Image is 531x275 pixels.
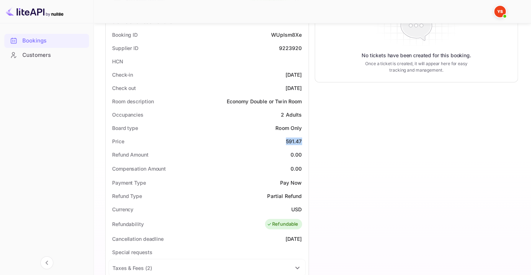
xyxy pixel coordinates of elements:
[281,112,302,118] ya-tr-span: 2 Adults
[112,18,173,24] ya-tr-span: Status and reservations
[271,32,302,38] ya-tr-span: WUpIsm8Xe
[112,85,136,91] ya-tr-span: Check out
[112,72,133,78] ya-tr-span: Check-in
[112,193,142,199] ya-tr-span: Refund Type
[150,265,152,271] ya-tr-span: )
[4,34,89,47] a: Bookings
[279,44,302,52] div: 9223920
[291,206,302,212] ya-tr-span: USD
[40,256,53,269] button: Collapse navigation
[112,180,146,186] ya-tr-span: Payment Type
[291,151,302,158] div: 0.00
[112,98,154,104] ya-tr-span: Room description
[6,6,63,17] img: LiteAPI logo
[286,137,302,145] div: 591.47
[286,84,302,92] div: [DATE]
[112,58,123,64] ya-tr-span: HCN
[22,51,51,59] ya-tr-span: Customers
[112,125,138,131] ya-tr-span: Board type
[286,235,302,243] div: [DATE]
[112,45,138,51] ya-tr-span: Supplier ID
[226,98,302,104] ya-tr-span: Economy Double or Twin Room
[112,138,124,144] ya-tr-span: Price
[275,125,302,131] ya-tr-span: Room Only
[112,236,164,242] ya-tr-span: Cancellation deadline
[362,52,471,59] ya-tr-span: No tickets have been created for this booking.
[112,206,133,212] ya-tr-span: Currency
[147,265,150,271] ya-tr-span: 2
[112,166,166,172] ya-tr-span: Compensation Amount
[112,152,149,158] ya-tr-span: Refund Amount
[112,32,138,38] ya-tr-span: Booking ID
[112,221,144,227] ya-tr-span: Refundability
[286,71,302,78] div: [DATE]
[280,180,302,186] ya-tr-span: Pay Now
[4,34,89,48] div: Bookings
[494,6,506,17] img: Yandex Support
[112,265,147,271] ya-tr-span: Taxes & Fees (
[362,60,470,73] ya-tr-span: Once a ticket is created, it will appear here for easy tracking and management.
[4,48,89,62] a: Customers
[272,221,298,228] ya-tr-span: Refundable
[112,112,143,118] ya-tr-span: Occupancies
[267,193,302,199] ya-tr-span: Partial Refund
[112,249,152,255] ya-tr-span: Special requests
[291,165,302,172] div: 0.00
[22,37,47,45] ya-tr-span: Bookings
